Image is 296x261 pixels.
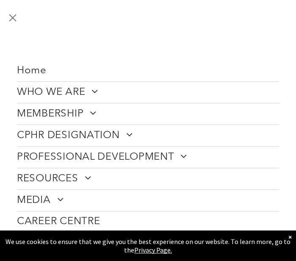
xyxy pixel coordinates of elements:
[288,233,292,241] div: Dismiss notification
[134,246,172,254] a: Privacy Page.
[17,168,279,189] a: RESOURCES
[17,108,97,120] span: MEMBERSHIP
[17,211,279,232] a: CAREER CENTRE
[17,82,279,103] a: WHO WE ARE
[17,147,279,168] a: PROFESSIONAL DEVELOPMENT
[17,61,279,81] a: Home
[17,190,279,211] a: MEDIA
[4,9,21,26] button: menu
[17,125,279,146] a: CPHR DESIGNATION
[17,103,279,125] a: MEMBERSHIP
